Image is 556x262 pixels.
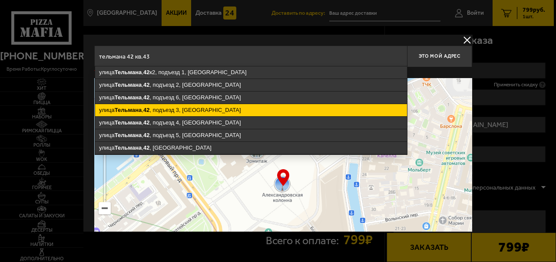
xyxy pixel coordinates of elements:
ymaps: улица , , подъезд 6, [GEOGRAPHIC_DATA] [95,92,407,104]
input: Введите адрес доставки [94,46,407,67]
span: Это мой адрес [419,53,460,59]
ymaps: Тельмана [115,132,142,138]
ymaps: Тельмана [115,119,142,126]
ymaps: 42 [143,69,149,75]
ymaps: 42 [143,107,149,113]
ymaps: 42 [143,94,149,101]
ymaps: улица , , [GEOGRAPHIC_DATA] [95,142,407,154]
ymaps: Тельмана [115,82,142,88]
ymaps: улица , , подъезд 5, [GEOGRAPHIC_DATA] [95,129,407,141]
ymaps: улица , , подъезд 3, [GEOGRAPHIC_DATA] [95,104,407,116]
p: Укажите дом на карте или в поле ввода [94,69,217,76]
button: delivery type [462,35,473,46]
ymaps: 42 [143,119,149,126]
ymaps: улица , , подъезд 4, [GEOGRAPHIC_DATA] [95,117,407,129]
button: Это мой адрес [407,46,472,67]
ymaps: Тельмана [115,94,142,101]
ymaps: 42 [143,144,149,151]
ymaps: 42 [143,82,149,88]
ymaps: Тельмана [115,107,142,113]
ymaps: Тельмана [115,144,142,151]
ymaps: 42 [143,132,149,138]
ymaps: улица , к2, подъезд 1, [GEOGRAPHIC_DATA] [95,66,407,79]
ymaps: улица , , подъезд 2, [GEOGRAPHIC_DATA] [95,79,407,91]
ymaps: Тельмана [115,69,142,75]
